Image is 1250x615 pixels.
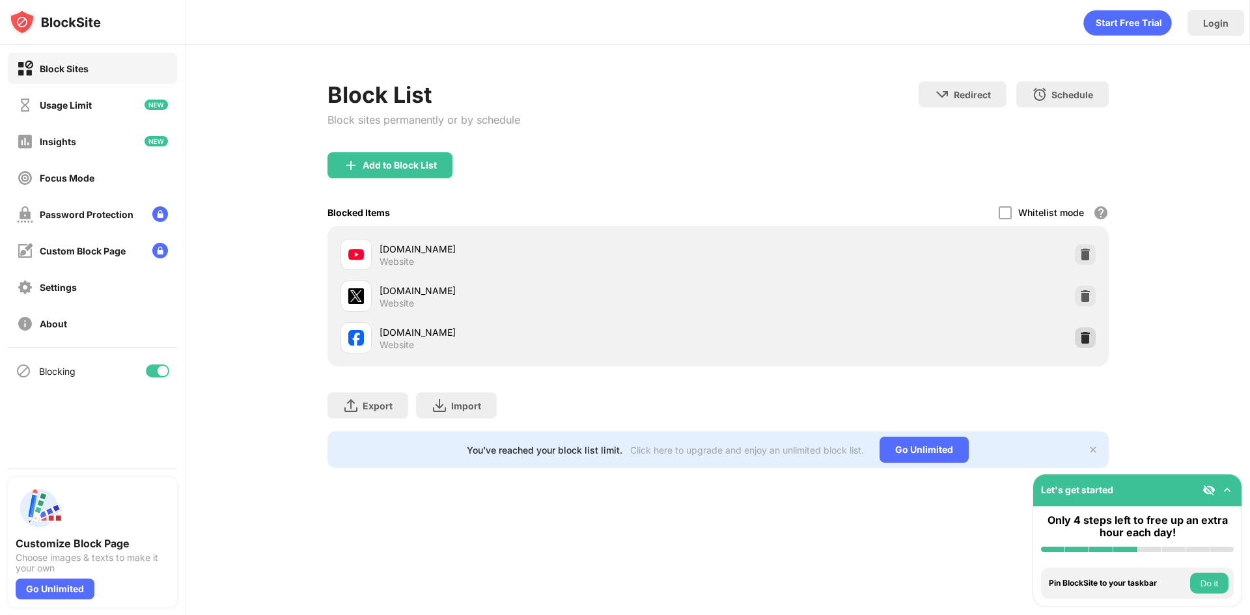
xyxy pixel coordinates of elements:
img: about-off.svg [17,316,33,332]
div: Whitelist mode [1018,207,1084,218]
div: Insights [40,136,76,147]
div: Go Unlimited [880,437,969,463]
div: Go Unlimited [16,579,94,599]
div: Website [380,256,414,267]
div: Pin BlockSite to your taskbar [1049,579,1187,588]
img: x-button.svg [1088,444,1098,455]
img: favicons [348,288,364,304]
div: Block sites permanently or by schedule [327,113,520,126]
img: customize-block-page-off.svg [17,243,33,259]
div: [DOMAIN_NAME] [380,325,718,339]
div: Choose images & texts to make it your own [16,553,169,573]
img: lock-menu.svg [152,243,168,258]
div: animation [1083,10,1172,36]
img: push-custom-page.svg [16,485,62,532]
button: Do it [1190,573,1229,594]
img: block-on.svg [17,61,33,77]
img: omni-setup-toggle.svg [1221,484,1234,497]
div: Custom Block Page [40,245,126,256]
img: lock-menu.svg [152,206,168,222]
img: password-protection-off.svg [17,206,33,223]
div: Block List [327,81,520,108]
img: settings-off.svg [17,279,33,295]
div: Click here to upgrade and enjoy an unlimited block list. [630,444,864,456]
div: [DOMAIN_NAME] [380,242,718,256]
img: new-icon.svg [145,136,168,146]
img: focus-off.svg [17,170,33,186]
img: blocking-icon.svg [16,363,31,379]
img: time-usage-off.svg [17,97,33,113]
div: Website [380,297,414,309]
div: Settings [40,282,77,293]
div: You’ve reached your block list limit. [467,444,622,456]
img: logo-blocksite.svg [9,9,101,35]
div: Add to Block List [363,160,437,171]
img: favicons [348,330,364,346]
div: Import [451,400,481,411]
div: Usage Limit [40,100,92,111]
img: favicons [348,247,364,262]
div: Let's get started [1041,484,1113,495]
div: Redirect [954,89,991,100]
div: About [40,318,67,329]
div: Website [380,339,414,351]
div: Block Sites [40,63,89,74]
img: new-icon.svg [145,100,168,110]
div: Only 4 steps left to free up an extra hour each day! [1041,514,1234,539]
div: Export [363,400,393,411]
div: Customize Block Page [16,537,169,550]
img: insights-off.svg [17,133,33,150]
div: Password Protection [40,209,133,220]
div: Schedule [1051,89,1093,100]
div: [DOMAIN_NAME] [380,284,718,297]
div: Login [1203,18,1229,29]
div: Blocking [39,366,76,377]
img: eye-not-visible.svg [1202,484,1215,497]
div: Blocked Items [327,207,390,218]
div: Focus Mode [40,172,94,184]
